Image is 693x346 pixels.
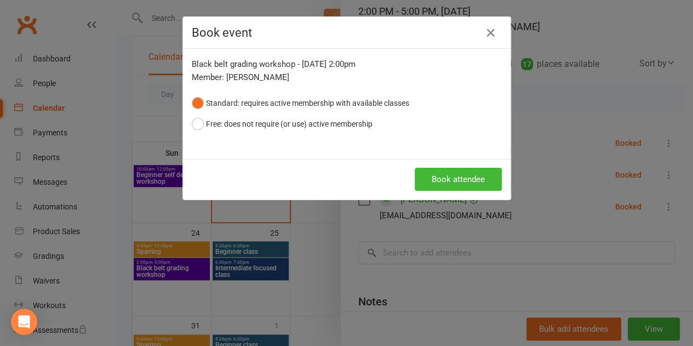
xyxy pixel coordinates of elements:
[415,168,502,191] button: Book attendee
[192,114,373,134] button: Free: does not require (or use) active membership
[192,58,502,84] div: Black belt grading workshop - [DATE] 2:00pm Member: [PERSON_NAME]
[192,26,502,39] h4: Book event
[482,24,500,42] button: Close
[192,93,409,114] button: Standard: requires active membership with available classes
[11,309,37,335] div: Open Intercom Messenger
